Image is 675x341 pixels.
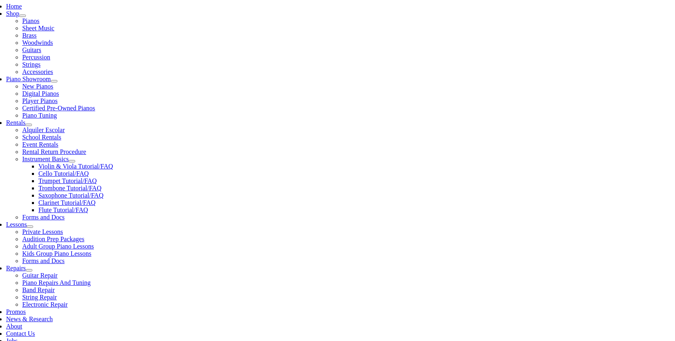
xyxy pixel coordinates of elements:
[22,54,50,61] a: Percussion
[69,160,75,162] button: Open submenu of Instrument Basics
[6,3,22,10] a: Home
[25,124,32,126] button: Open submenu of Rentals
[22,126,65,133] a: Alquiler Escolar
[22,134,61,141] a: School Rentals
[22,90,59,97] a: Digital Pianos
[22,214,65,221] a: Forms and Docs
[38,163,113,170] a: Violin & Viola Tutorial/FAQ
[51,80,57,82] button: Open submenu of Piano Showroom
[38,170,89,177] a: Cello Tutorial/FAQ
[6,221,27,228] a: Lessons
[22,112,57,119] a: Piano Tuning
[22,279,91,286] a: Piano Repairs And Tuning
[22,39,53,46] a: Woodwinds
[22,294,57,301] a: String Repair
[22,61,40,68] a: Strings
[22,17,40,24] a: Pianos
[38,199,96,206] a: Clarinet Tutorial/FAQ
[22,250,91,257] a: Kids Group Piano Lessons
[22,243,94,250] a: Adult Group Piano Lessons
[22,97,58,104] a: Player Pianos
[22,301,67,308] a: Electronic Repair
[38,185,101,192] a: Trombone Tutorial/FAQ
[6,330,35,337] a: Contact Us
[38,192,103,199] a: Saxophone Tutorial/FAQ
[22,236,84,242] a: Audition Prep Packages
[6,323,22,330] a: About
[38,206,88,213] a: Flute Tutorial/FAQ
[22,228,63,235] a: Private Lessons
[22,83,53,90] a: New Pianos
[19,15,26,17] button: Open submenu of Shop
[6,265,26,272] a: Repairs
[27,225,33,228] button: Open submenu of Lessons
[22,156,69,162] a: Instrument Basics
[6,76,51,82] a: Piano Showroom
[22,257,65,264] a: Forms and Docs
[38,177,97,184] a: Trumpet Tutorial/FAQ
[22,46,41,53] a: Guitars
[22,32,37,39] a: Brass
[22,25,55,32] a: Sheet Music
[22,105,95,112] a: Certified Pre-Owned Pianos
[22,286,55,293] a: Band Repair
[6,316,53,322] a: News & Research
[22,148,86,155] a: Rental Return Procedure
[6,308,26,315] a: Promos
[22,68,53,75] a: Accessories
[26,269,32,272] button: Open submenu of Repairs
[22,272,58,279] a: Guitar Repair
[6,119,25,126] a: Rentals
[22,141,58,148] a: Event Rentals
[6,10,19,17] a: Shop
